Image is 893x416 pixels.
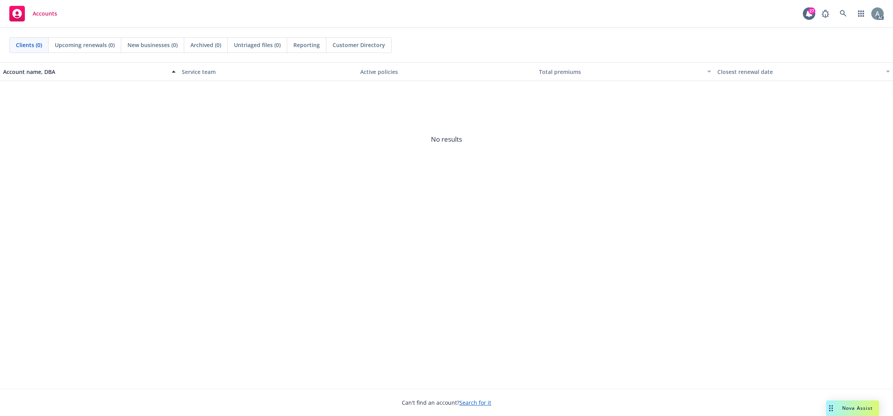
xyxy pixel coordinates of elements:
a: Switch app [853,6,869,21]
span: Customer Directory [333,41,385,49]
div: Closest renewal date [717,68,881,76]
a: Search for it [459,399,491,406]
span: Reporting [293,41,320,49]
div: Total premiums [539,68,703,76]
div: 27 [808,7,815,14]
span: New businesses (0) [127,41,178,49]
img: photo [871,7,884,20]
div: Active policies [360,68,533,76]
button: Nova Assist [826,400,879,416]
a: Accounts [6,3,60,25]
button: Total premiums [536,62,715,81]
div: Service team [182,68,354,76]
a: Report a Bug [818,6,833,21]
span: Untriaged files (0) [234,41,281,49]
button: Service team [179,62,358,81]
div: Drag to move [826,400,836,416]
button: Active policies [357,62,536,81]
span: Can't find an account? [402,398,491,407]
span: Accounts [33,11,57,17]
div: Account name, DBA [3,68,167,76]
span: Clients (0) [16,41,42,49]
a: Search [835,6,851,21]
span: Archived (0) [190,41,221,49]
button: Closest renewal date [714,62,893,81]
span: Nova Assist [842,405,873,411]
span: Upcoming renewals (0) [55,41,115,49]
